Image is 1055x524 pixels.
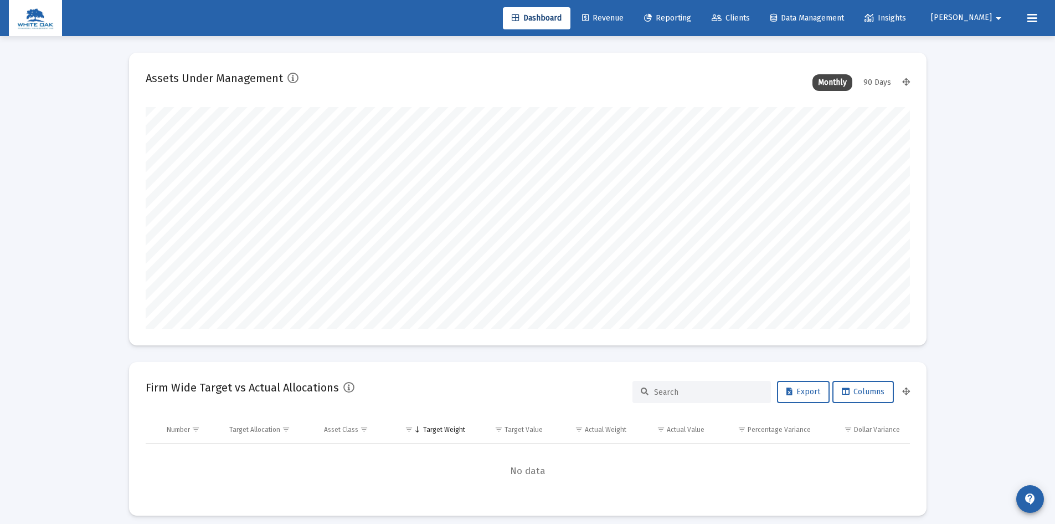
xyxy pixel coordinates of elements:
span: Show filter options for column 'Actual Weight' [575,425,583,434]
div: Actual Weight [585,425,626,434]
button: Columns [832,381,894,403]
span: Show filter options for column 'Number' [192,425,200,434]
a: Revenue [573,7,632,29]
div: Percentage Variance [748,425,811,434]
button: Export [777,381,830,403]
div: Target Allocation [229,425,280,434]
div: Monthly [812,74,852,91]
span: Data Management [770,13,844,23]
span: Revenue [582,13,624,23]
td: Column Asset Class [316,416,390,443]
div: Target Value [505,425,543,434]
h2: Assets Under Management [146,69,283,87]
span: Show filter options for column 'Target Weight' [405,425,413,434]
div: Asset Class [324,425,358,434]
img: Dashboard [17,7,54,29]
span: [PERSON_NAME] [931,13,992,23]
a: Dashboard [503,7,570,29]
span: Show filter options for column 'Actual Value' [657,425,665,434]
span: Clients [712,13,750,23]
div: Target Weight [423,425,465,434]
span: No data [146,465,910,477]
span: Insights [864,13,906,23]
a: Clients [703,7,759,29]
a: Data Management [761,7,853,29]
div: Actual Value [667,425,704,434]
td: Column Actual Weight [550,416,634,443]
span: Show filter options for column 'Target Value' [495,425,503,434]
span: Show filter options for column 'Asset Class' [360,425,368,434]
div: Number [167,425,190,434]
td: Column Actual Value [634,416,712,443]
a: Insights [856,7,915,29]
mat-icon: arrow_drop_down [992,7,1005,29]
span: Reporting [644,13,691,23]
input: Search [654,388,763,397]
button: [PERSON_NAME] [918,7,1018,29]
mat-icon: contact_support [1023,492,1037,506]
td: Column Percentage Variance [712,416,819,443]
div: Data grid [146,416,910,499]
span: Dashboard [512,13,562,23]
td: Column Target Weight [390,416,473,443]
td: Column Number [159,416,222,443]
td: Column Dollar Variance [819,416,909,443]
span: Show filter options for column 'Target Allocation' [282,425,290,434]
h2: Firm Wide Target vs Actual Allocations [146,379,339,396]
span: Columns [842,387,884,396]
span: Show filter options for column 'Percentage Variance' [738,425,746,434]
div: Dollar Variance [854,425,900,434]
div: 90 Days [858,74,897,91]
span: Export [786,387,820,396]
td: Column Target Value [473,416,551,443]
a: Reporting [635,7,700,29]
span: Show filter options for column 'Dollar Variance' [844,425,852,434]
td: Column Target Allocation [222,416,316,443]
